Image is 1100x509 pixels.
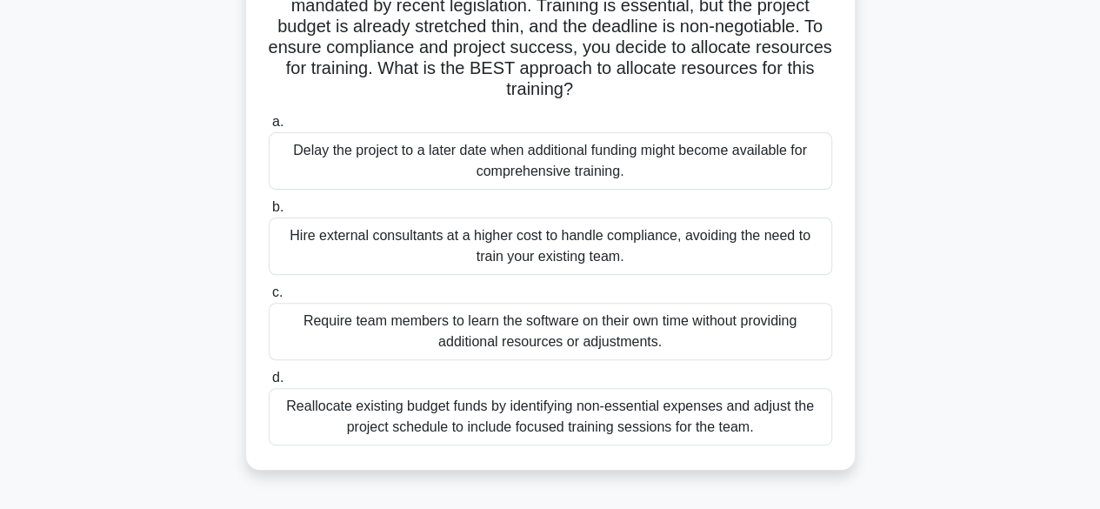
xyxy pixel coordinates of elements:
span: a. [272,114,283,129]
div: Delay the project to a later date when additional funding might become available for comprehensiv... [269,132,832,190]
span: c. [272,285,283,299]
div: Hire external consultants at a higher cost to handle compliance, avoiding the need to train your ... [269,218,832,275]
span: d. [272,370,283,385]
span: b. [272,199,283,214]
div: Reallocate existing budget funds by identifying non-essential expenses and adjust the project sch... [269,388,832,445]
div: Require team members to learn the software on their own time without providing additional resourc... [269,303,832,360]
